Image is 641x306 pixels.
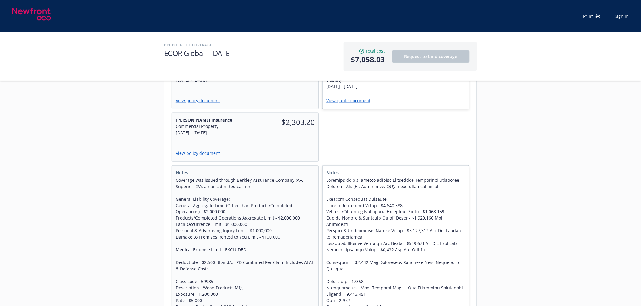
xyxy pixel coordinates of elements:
[326,169,465,176] span: Notes
[326,83,392,90] div: [DATE] - [DATE]
[351,54,385,65] span: $7,058.03
[583,13,600,19] div: Print
[176,129,242,136] div: [DATE] - [DATE]
[404,54,457,59] span: Request to bind coverage
[326,98,375,103] a: View quote document
[164,48,337,58] h1: ECOR Global - [DATE]
[365,48,385,54] span: Total cost
[164,42,337,48] h2: Proposal of coverage
[176,98,225,103] a: View policy document
[176,117,242,123] span: [PERSON_NAME] Insurance
[615,13,629,19] a: Sign in
[176,169,315,176] span: Notes
[176,150,225,156] a: View policy document
[249,117,315,128] span: $2,303.20
[176,123,242,129] div: Commercial Property
[392,50,470,63] button: Request to bind coverage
